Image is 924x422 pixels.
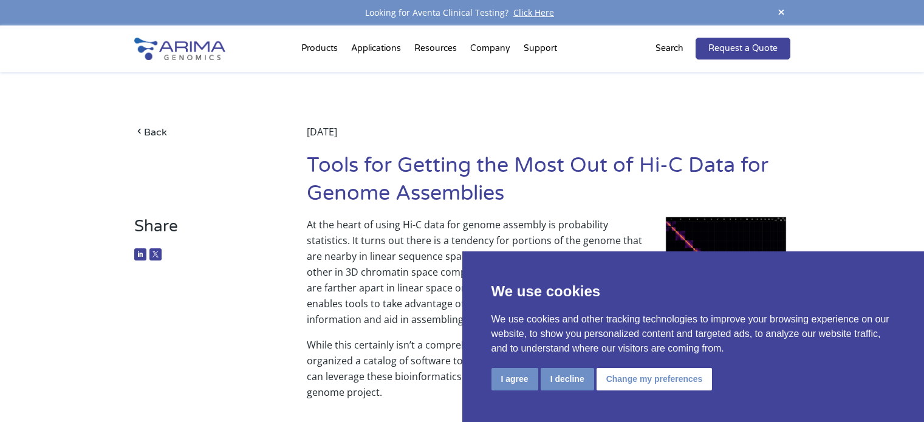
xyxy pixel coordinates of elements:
[307,337,790,400] p: While this certainly isn’t a comprehensive list, we’ve collected and organized a catalog of softw...
[134,217,271,245] h3: Share
[491,281,895,302] p: We use cookies
[134,38,225,60] img: Arima-Genomics-logo
[491,368,538,390] button: I agree
[491,312,895,356] p: We use cookies and other tracking technologies to improve your browsing experience on our website...
[134,5,790,21] div: Looking for Aventa Clinical Testing?
[508,7,559,18] a: Click Here
[541,368,594,390] button: I decline
[696,38,790,60] a: Request a Quote
[134,124,271,140] a: Back
[655,41,683,56] p: Search
[597,368,713,390] button: Change my preferences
